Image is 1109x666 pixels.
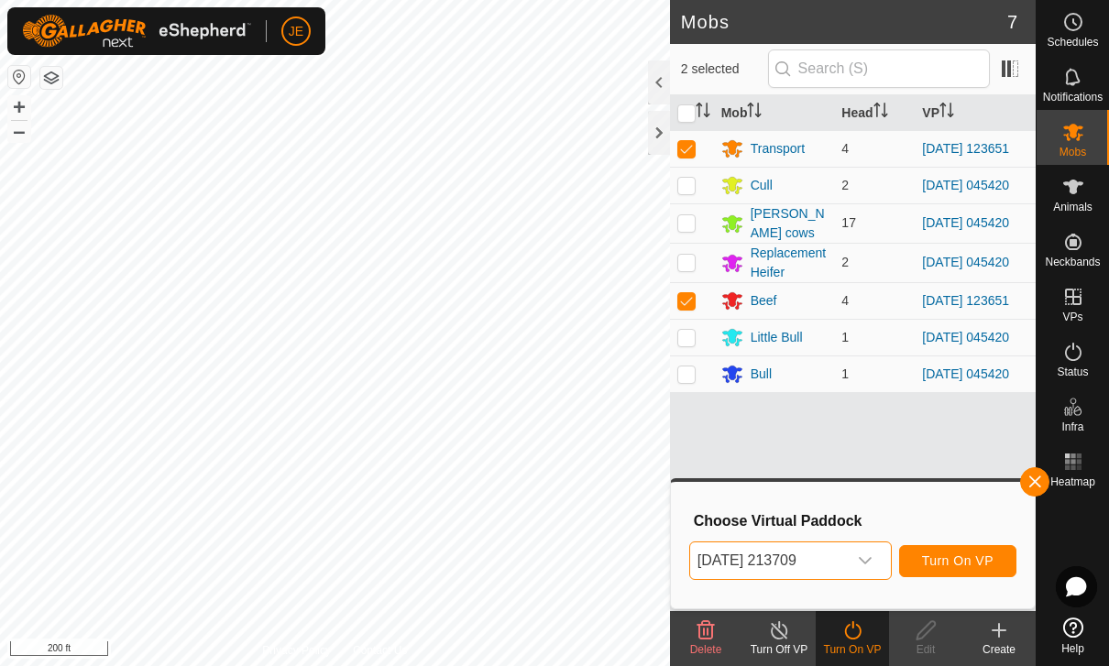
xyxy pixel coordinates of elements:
a: [DATE] 045420 [922,178,1009,192]
span: 2025-08-09 213709 [690,542,847,579]
span: Neckbands [1045,257,1100,267]
span: Infra [1061,421,1083,432]
input: Search (S) [768,49,990,88]
a: [DATE] 045420 [922,215,1009,230]
span: Delete [690,643,722,656]
span: 7 [1007,8,1017,36]
th: VP [915,95,1036,131]
a: [DATE] 045420 [922,366,1009,381]
div: Replacement Heifer [751,244,828,282]
a: [DATE] 045420 [922,330,1009,344]
span: 2 [841,255,849,269]
span: Heatmap [1050,476,1095,487]
p-sorticon: Activate to sort [696,105,710,120]
span: 2 selected [681,60,768,79]
div: Bull [751,365,772,384]
div: Edit [889,641,962,658]
p-sorticon: Activate to sort [873,105,888,120]
h2: Mobs [681,11,1007,33]
a: Privacy Policy [262,642,331,659]
p-sorticon: Activate to sort [939,105,954,120]
button: + [8,96,30,118]
span: 1 [841,330,849,344]
span: JE [289,22,303,41]
h3: Choose Virtual Paddock [694,512,1016,530]
th: Mob [714,95,835,131]
span: Animals [1053,202,1093,213]
a: [DATE] 045420 [922,255,1009,269]
span: 4 [841,293,849,308]
button: Map Layers [40,67,62,89]
th: Head [834,95,915,131]
div: Little Bull [751,328,803,347]
div: Beef [751,291,777,311]
span: 2 [841,178,849,192]
p-sorticon: Activate to sort [747,105,762,120]
span: Turn On VP [922,553,994,568]
span: Status [1057,366,1088,377]
div: Create [962,641,1036,658]
span: Mobs [1060,147,1086,158]
span: 17 [841,215,856,230]
img: Gallagher Logo [22,15,251,48]
div: Transport [751,139,805,158]
span: Notifications [1043,92,1103,103]
span: Help [1061,643,1084,654]
span: 4 [841,141,849,156]
div: dropdown trigger [847,542,884,579]
a: Contact Us [353,642,407,659]
button: Reset Map [8,66,30,88]
div: Turn On VP [816,641,889,658]
span: Schedules [1047,37,1098,48]
div: Cull [751,176,773,195]
button: Turn On VP [899,545,1016,577]
div: [PERSON_NAME] cows [751,204,828,243]
span: VPs [1062,311,1082,322]
button: – [8,120,30,142]
a: [DATE] 123651 [922,293,1009,308]
a: Help [1037,610,1109,661]
a: [DATE] 123651 [922,141,1009,156]
div: Turn Off VP [742,641,816,658]
span: 1 [841,366,849,381]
